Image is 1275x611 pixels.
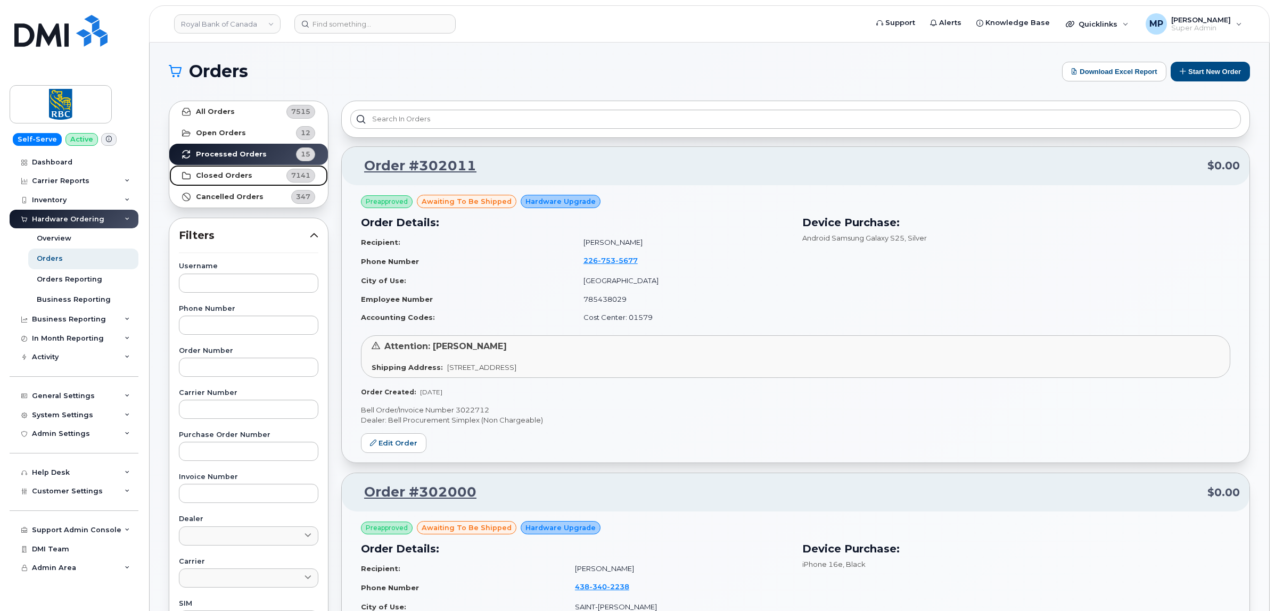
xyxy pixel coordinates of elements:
[196,150,267,159] strong: Processed Orders
[574,233,789,252] td: [PERSON_NAME]
[1171,62,1250,81] button: Start New Order
[447,363,516,371] span: [STREET_ADDRESS]
[843,560,866,568] span: , Black
[196,193,264,201] strong: Cancelled Orders
[361,388,416,396] strong: Order Created:
[179,263,318,270] label: Username
[179,516,318,523] label: Dealer
[179,305,318,312] label: Phone Number
[196,108,235,116] strong: All Orders
[366,197,408,207] span: Preapproved
[366,523,408,533] span: Preapproved
[301,128,310,138] span: 12
[169,122,328,144] a: Open Orders12
[802,234,904,242] span: Android Samsung Galaxy S25
[1062,62,1166,81] button: Download Excel Report
[361,564,400,573] strong: Recipient:
[565,559,789,578] td: [PERSON_NAME]
[169,165,328,186] a: Closed Orders7141
[525,523,596,533] span: Hardware Upgrade
[291,170,310,180] span: 7141
[361,295,433,303] strong: Employee Number
[179,348,318,354] label: Order Number
[291,106,310,117] span: 7515
[422,523,512,533] span: awaiting to be shipped
[904,234,927,242] span: , Silver
[422,196,512,207] span: awaiting to be shipped
[384,341,507,351] span: Attention: [PERSON_NAME]
[179,558,318,565] label: Carrier
[361,405,1230,415] p: Bell Order/Invoice Number 3022712
[350,110,1241,129] input: Search in orders
[574,290,789,309] td: 785438029
[802,560,843,568] span: iPhone 16e
[196,171,252,180] strong: Closed Orders
[361,238,400,246] strong: Recipient:
[296,192,310,202] span: 347
[372,363,443,371] strong: Shipping Address:
[1207,485,1240,500] span: $0.00
[169,186,328,208] a: Cancelled Orders347
[179,600,318,607] label: SIM
[179,228,310,243] span: Filters
[351,483,476,502] a: Order #302000
[598,256,615,265] span: 753
[179,390,318,397] label: Carrier Number
[361,602,406,611] strong: City of Use:
[361,214,789,230] h3: Order Details:
[583,256,638,265] span: 226
[574,308,789,327] td: Cost Center: 01579
[179,432,318,439] label: Purchase Order Number
[361,433,426,453] a: Edit Order
[589,582,607,591] span: 340
[301,149,310,159] span: 15
[802,214,1231,230] h3: Device Purchase:
[361,313,435,321] strong: Accounting Codes:
[525,196,596,207] span: Hardware Upgrade
[361,541,789,557] h3: Order Details:
[802,541,1231,557] h3: Device Purchase:
[361,415,1230,425] p: Dealer: Bell Procurement Simplex (Non Chargeable)
[169,144,328,165] a: Processed Orders15
[607,582,629,591] span: 2238
[351,156,476,176] a: Order #302011
[196,129,246,137] strong: Open Orders
[583,256,651,265] a: 2267535677
[574,271,789,290] td: [GEOGRAPHIC_DATA]
[361,276,406,285] strong: City of Use:
[179,474,318,481] label: Invoice Number
[169,101,328,122] a: All Orders7515
[189,63,248,79] span: Orders
[361,257,419,266] strong: Phone Number
[575,582,642,591] a: 4383402238
[420,388,442,396] span: [DATE]
[615,256,638,265] span: 5677
[1207,158,1240,174] span: $0.00
[361,583,419,592] strong: Phone Number
[575,582,629,591] span: 438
